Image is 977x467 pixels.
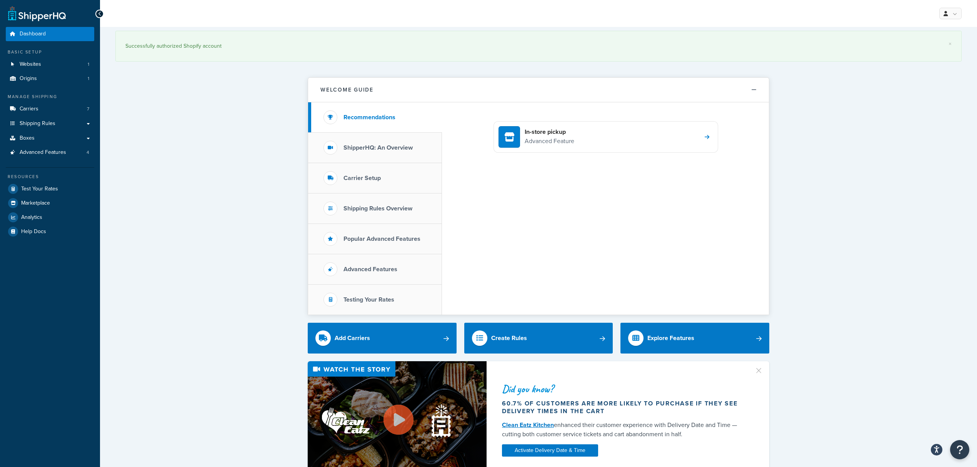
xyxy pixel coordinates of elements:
a: × [949,41,952,47]
div: Resources [6,173,94,180]
div: Basic Setup [6,49,94,55]
span: Analytics [21,214,42,221]
span: Dashboard [20,31,46,37]
h3: Recommendations [343,114,395,121]
div: Add Carriers [335,333,370,344]
li: Advanced Features [6,145,94,160]
div: Manage Shipping [6,93,94,100]
span: 7 [87,106,89,112]
div: Successfully authorized Shopify account [125,41,952,52]
h4: In-store pickup [525,128,574,136]
a: Dashboard [6,27,94,41]
h3: Advanced Features [343,266,397,273]
button: Welcome Guide [308,78,769,102]
li: Websites [6,57,94,72]
a: Websites1 [6,57,94,72]
h3: ShipperHQ: An Overview [343,144,413,151]
a: Clean Eatz Kitchen [502,420,554,429]
a: Analytics [6,210,94,224]
span: Origins [20,75,37,82]
p: Advanced Feature [525,136,574,146]
a: Test Your Rates [6,182,94,196]
a: Boxes [6,131,94,145]
span: Websites [20,61,41,68]
span: Boxes [20,135,35,142]
li: Origins [6,72,94,86]
li: Carriers [6,102,94,116]
h2: Welcome Guide [320,87,373,93]
span: Advanced Features [20,149,66,156]
span: 1 [88,75,89,82]
div: enhanced their customer experience with Delivery Date and Time — cutting both customer service ti... [502,420,745,439]
span: Test Your Rates [21,186,58,192]
button: Open Resource Center [950,440,969,459]
h3: Shipping Rules Overview [343,205,412,212]
a: Add Carriers [308,323,457,354]
a: Shipping Rules [6,117,94,131]
a: Help Docs [6,225,94,239]
div: Did you know? [502,384,745,394]
span: 4 [87,149,89,156]
span: Help Docs [21,228,46,235]
div: 60.7% of customers are more likely to purchase if they see delivery times in the cart [502,400,745,415]
a: Create Rules [464,323,613,354]
div: Explore Features [647,333,694,344]
h3: Testing Your Rates [343,296,394,303]
a: Carriers7 [6,102,94,116]
a: Activate Delivery Date & Time [502,444,598,457]
div: Create Rules [491,333,527,344]
span: 1 [88,61,89,68]
a: Origins1 [6,72,94,86]
a: Advanced Features4 [6,145,94,160]
span: Marketplace [21,200,50,207]
h3: Popular Advanced Features [343,235,420,242]
a: Explore Features [620,323,769,354]
h3: Carrier Setup [343,175,381,182]
a: Marketplace [6,196,94,210]
span: Shipping Rules [20,120,55,127]
span: Carriers [20,106,38,112]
